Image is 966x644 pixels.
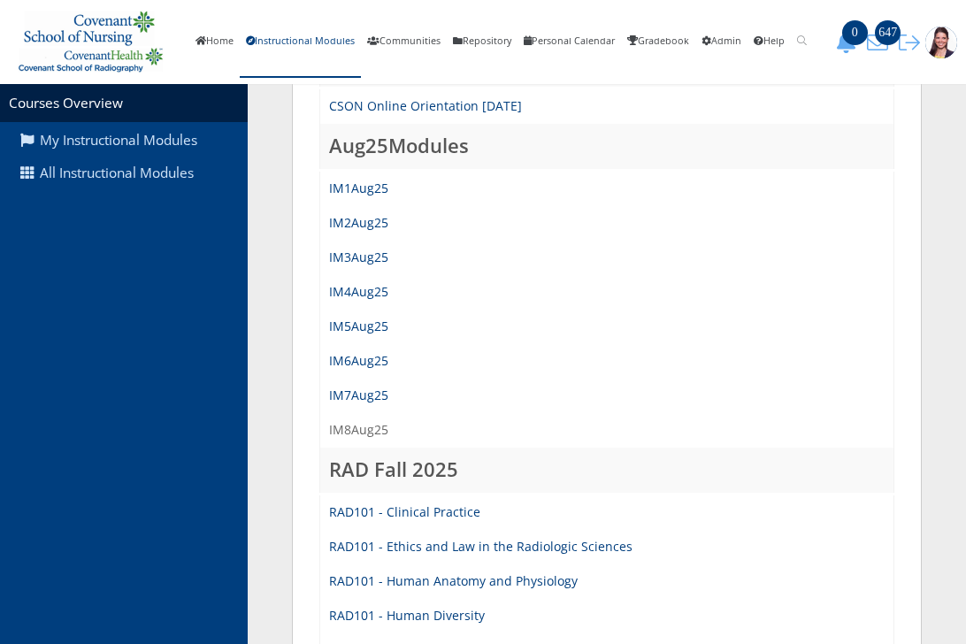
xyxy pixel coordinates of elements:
[695,6,747,78] a: Admin
[447,6,517,78] a: Repository
[517,6,621,78] a: Personal Calendar
[240,6,361,78] a: Instructional Modules
[329,352,388,369] a: IM6Aug25
[329,538,632,555] a: RAD101 - Ethics and Law in the Radiologic Sciences
[361,6,447,78] a: Communities
[329,97,522,114] a: CSON Online Orientation [DATE]
[329,503,480,520] a: RAD101 - Clinical Practice
[329,214,388,231] a: IM2Aug25
[329,180,388,196] a: IM1Aug25
[9,94,123,112] a: Courses Overview
[329,249,388,265] a: IM3Aug25
[862,34,893,49] a: 647
[329,387,388,403] a: IM7Aug25
[320,448,894,494] td: RAD Fall 2025
[329,607,485,624] a: RAD101 - Human Diversity
[830,32,862,53] button: 0
[747,6,791,78] a: Help
[875,20,901,45] span: 647
[842,20,868,45] span: 0
[329,572,578,589] a: RAD101 - Human Anatomy and Physiology
[189,6,240,78] a: Home
[329,421,388,438] a: IM8Aug25
[329,283,388,300] a: IM4Aug25
[621,6,695,78] a: Gradebook
[320,124,894,171] td: Aug25Modules
[830,34,862,49] a: 0
[862,32,893,53] button: 647
[329,318,388,334] a: IM5Aug25
[925,27,957,58] img: 1943_125_125.jpg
